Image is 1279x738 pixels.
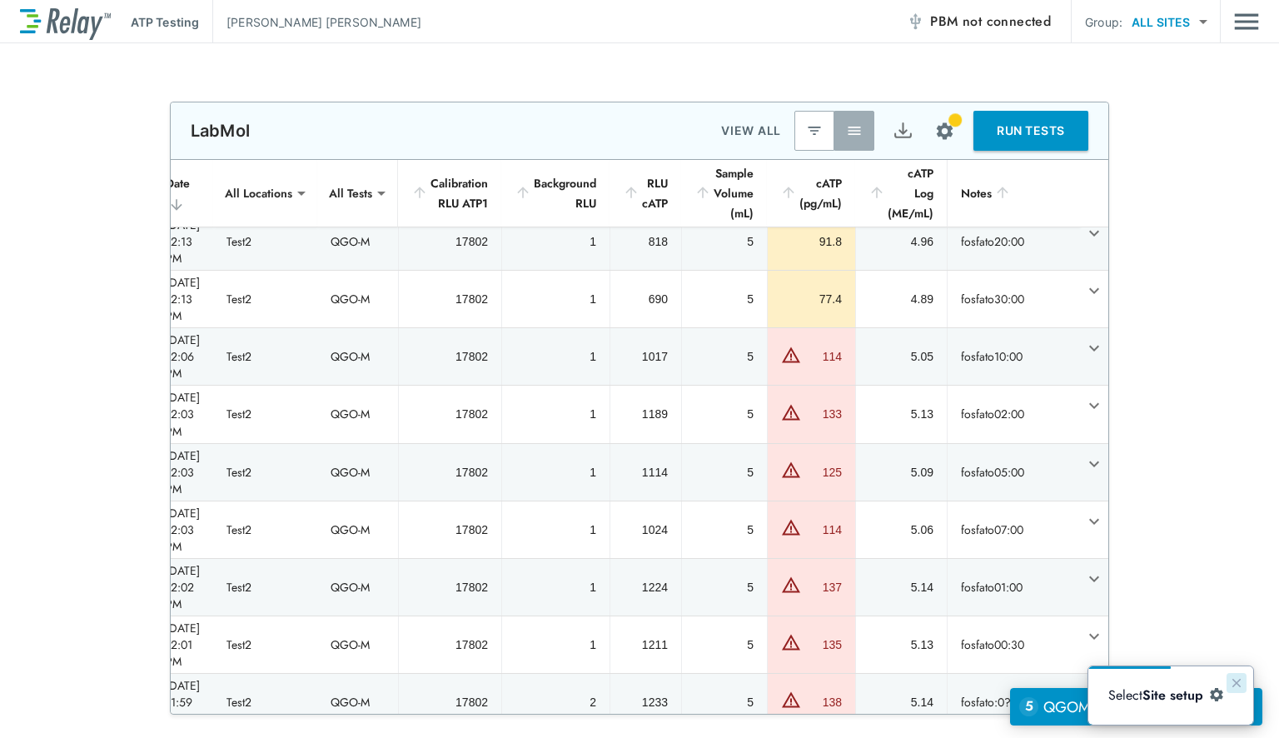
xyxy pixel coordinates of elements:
img: Warning [781,402,801,422]
td: Test2 [213,213,317,270]
div: Notes [961,183,1067,203]
button: expand row [1080,219,1108,247]
td: QGO-M [317,674,398,731]
div: 17802 [412,464,488,481]
div: 5.06 [869,521,933,538]
div: 1 [515,464,596,481]
div: 1024 [624,521,668,538]
img: LuminUltra Relay [20,4,111,40]
div: 5 [695,348,754,365]
img: View All [846,122,863,139]
div: 135 [805,636,842,653]
div: 17802 [412,406,488,422]
div: 1 [515,579,596,596]
iframe: Resource center [1010,688,1262,726]
div: 114 [805,521,842,538]
img: Drawer Icon [1234,6,1259,37]
button: expand row [1080,622,1108,651]
div: [DATE] 12:06 PM [166,332,200,381]
td: fosfato10:00 [947,328,1080,385]
div: 5 [695,579,754,596]
div: 138 [805,694,842,711]
td: QGO-M [317,501,398,558]
button: expand row [1080,334,1108,362]
div: All Tests [317,177,384,210]
div: Calibration RLU ATP1 [411,173,488,213]
td: Test2 [213,616,317,673]
img: Latest [806,122,823,139]
img: Warning [781,632,801,652]
td: QGO-M [317,271,398,327]
div: 17802 [412,521,488,538]
div: 5 [695,233,754,250]
div: 5.14 [869,579,933,596]
div: [DATE] 12:01 PM [166,620,200,670]
div: 5.13 [869,406,933,422]
td: QGO-M [317,213,398,270]
td: fosfato05:00 [947,444,1080,501]
div: 5 [695,694,754,711]
div: 77.4 [781,291,842,307]
div: 137 [805,579,842,596]
div: 5 [695,521,754,538]
button: RUN TESTS [973,111,1088,151]
img: Warning [781,517,801,537]
td: Test2 [213,559,317,616]
td: Test2 [213,271,317,327]
button: expand row [1080,277,1108,305]
div: [DATE] 12:13 PM [166,274,200,324]
span: not connected [963,12,1051,31]
div: 690 [624,291,668,307]
button: Site setup [923,109,967,153]
td: fosfato02:00 [947,386,1080,442]
p: Group: [1085,13,1122,31]
td: fosfato07:00 [947,501,1080,558]
div: 1 [515,521,596,538]
img: Warning [781,690,801,710]
td: QGO-M [317,616,398,673]
td: fosfato20:00 [947,213,1080,270]
img: Offline Icon [907,13,923,30]
td: Test2 [213,444,317,501]
div: 5.13 [869,636,933,653]
div: Background RLU [515,173,596,213]
img: Warning [781,460,801,480]
td: Test2 [213,501,317,558]
div: 114 [805,348,842,365]
div: 1 [515,291,596,307]
button: expand row [1080,450,1108,478]
button: expand row [1080,565,1108,593]
td: fosfato:0? [947,674,1080,731]
button: Main menu [1234,6,1259,37]
div: 5 [695,291,754,307]
div: RLU cATP [623,173,668,213]
td: fosfato30:00 [947,271,1080,327]
div: Sample Volume (mL) [694,163,754,223]
td: QGO-M [317,386,398,442]
div: 17802 [412,636,488,653]
img: Warning [781,575,801,595]
div: 5 [695,406,754,422]
span: PBM [930,10,1051,33]
div: 4.89 [869,291,933,307]
div: 17802 [412,233,488,250]
td: fosfato00:30 [947,616,1080,673]
div: 818 [624,233,668,250]
td: QGO-M [317,444,398,501]
td: fosfato01:00 [947,559,1080,616]
div: [DATE] 12:02 PM [166,562,200,612]
div: 125 [805,464,842,481]
img: Settings Icon [934,121,955,142]
button: expand row [1080,391,1108,420]
div: 1233 [624,694,668,711]
div: 1017 [624,348,668,365]
div: [DATE] 11:59 AM [166,677,200,727]
div: [DATE] 12:03 PM [166,389,200,439]
iframe: bubble [1088,666,1253,725]
img: Export Icon [893,121,913,142]
button: PBM not connected [900,5,1058,38]
div: All Locations [213,177,304,210]
div: cATP (pg/mL) [780,173,842,213]
div: 5.14 [869,694,933,711]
